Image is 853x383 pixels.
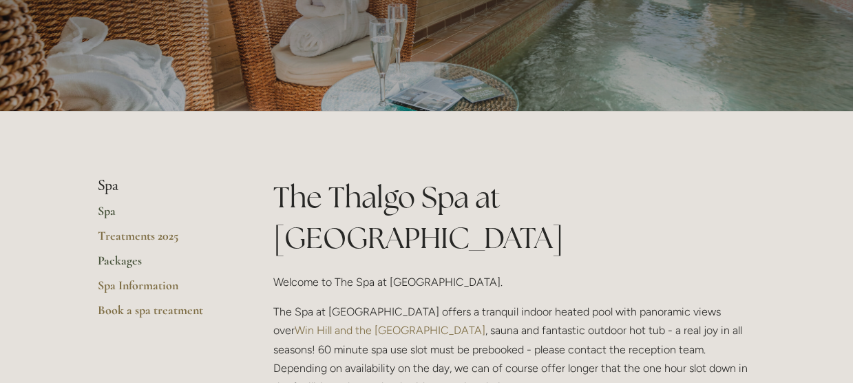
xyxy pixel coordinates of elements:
a: Book a spa treatment [98,302,229,327]
h1: The Thalgo Spa at [GEOGRAPHIC_DATA] [273,177,756,258]
a: Packages [98,253,229,278]
li: Spa [98,177,229,195]
a: Spa Information [98,278,229,302]
a: Spa [98,203,229,228]
p: Welcome to The Spa at [GEOGRAPHIC_DATA]. [273,273,756,291]
a: Treatments 2025 [98,228,229,253]
a: Win Hill and the [GEOGRAPHIC_DATA] [295,324,485,337]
